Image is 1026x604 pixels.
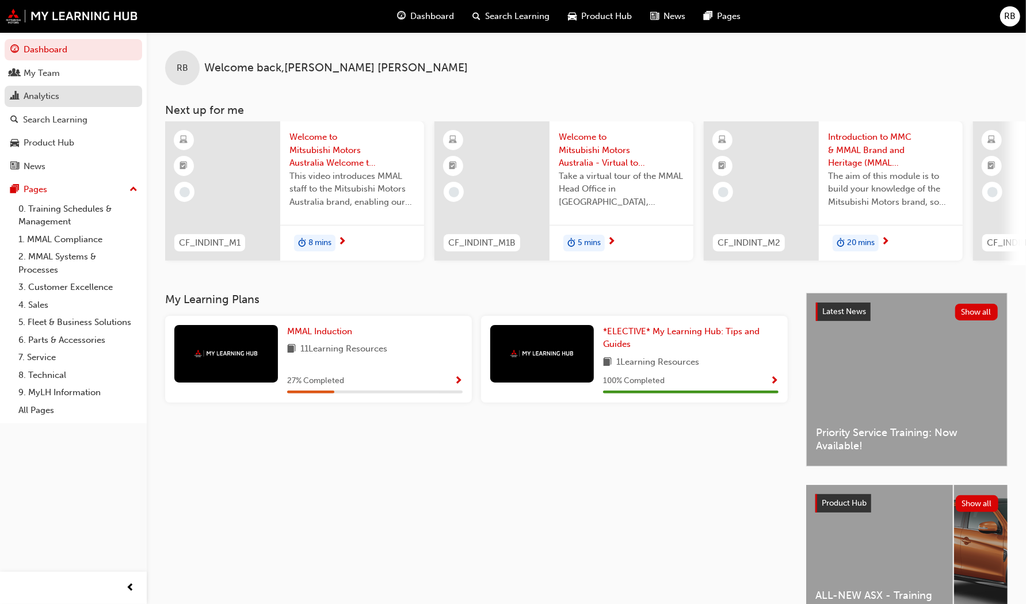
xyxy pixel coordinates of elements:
a: *ELECTIVE* My Learning Hub: Tips and Guides [603,325,779,351]
h3: Next up for me [147,104,1026,117]
h3: My Learning Plans [165,293,788,306]
span: Welcome to Mitsubishi Motors Australia Welcome to Mitsubishi Motors Australia - Video (MMAL Induc... [289,131,415,170]
span: Product Hub [822,498,867,508]
span: guage-icon [10,45,19,55]
span: Show Progress [770,376,779,387]
span: prev-icon [127,581,135,595]
a: Dashboard [5,39,142,60]
span: guage-icon [398,9,406,24]
span: This video introduces MMAL staff to the Mitsubishi Motors Australia brand, enabling our staff to ... [289,170,415,209]
span: chart-icon [10,91,19,102]
span: Product Hub [582,10,632,23]
a: Product HubShow all [815,494,998,513]
a: 3. Customer Excellence [14,278,142,296]
span: 5 mins [578,236,601,250]
a: car-iconProduct Hub [559,5,642,28]
a: News [5,156,142,177]
span: book-icon [603,355,612,370]
span: The aim of this module is to build your knowledge of the Mitsubishi Motors brand, so you can demo... [828,170,953,209]
span: 20 mins [847,236,875,250]
span: duration-icon [298,236,306,251]
span: learningResourceType_ELEARNING-icon [180,133,188,148]
a: 5. Fleet & Business Solutions [14,314,142,331]
span: next-icon [338,237,346,247]
a: My Team [5,63,142,84]
button: Show Progress [454,374,463,388]
span: *ELECTIVE* My Learning Hub: Tips and Guides [603,326,760,350]
a: Latest NewsShow allPriority Service Training: Now Available! [806,293,1008,467]
a: Latest NewsShow all [816,303,998,321]
div: News [24,160,45,173]
span: Welcome to Mitsubishi Motors Australia - Virtual tour video for all MMAL staff [559,131,684,170]
span: booktick-icon [449,159,457,174]
span: Search Learning [486,10,550,23]
span: learningResourceType_ELEARNING-icon [988,133,996,148]
span: 100 % Completed [603,374,665,388]
span: pages-icon [704,9,713,24]
span: Welcome back , [PERSON_NAME] [PERSON_NAME] [204,62,468,75]
span: next-icon [607,237,616,247]
button: DashboardMy TeamAnalyticsSearch LearningProduct HubNews [5,37,142,179]
span: 11 Learning Resources [300,342,387,357]
span: booktick-icon [719,159,727,174]
span: booktick-icon [180,159,188,174]
span: booktick-icon [988,159,996,174]
a: Search Learning [5,109,142,131]
span: Take a virtual tour of the MMAL Head Office in [GEOGRAPHIC_DATA], [GEOGRAPHIC_DATA]. [559,170,684,209]
span: CF_INDINT_M1 [179,236,241,250]
a: news-iconNews [642,5,695,28]
a: 0. Training Schedules & Management [14,200,142,231]
span: search-icon [10,115,18,125]
div: Search Learning [23,113,87,127]
a: guage-iconDashboard [388,5,464,28]
span: Introduction to MMC & MMAL Brand and Heritage (MMAL Induction) [828,131,953,170]
span: Pages [718,10,741,23]
a: pages-iconPages [695,5,750,28]
span: next-icon [881,237,890,247]
span: up-icon [129,182,138,197]
span: News [664,10,686,23]
a: MMAL Induction [287,325,357,338]
span: learningRecordVerb_NONE-icon [718,187,729,197]
span: news-icon [651,9,659,24]
a: CF_INDINT_M1Welcome to Mitsubishi Motors Australia Welcome to Mitsubishi Motors Australia - Video... [165,121,424,261]
img: mmal [6,9,138,24]
span: learningResourceType_ELEARNING-icon [449,133,457,148]
a: Product Hub [5,132,142,154]
span: car-icon [10,138,19,148]
a: 2. MMAL Systems & Processes [14,248,142,278]
span: car-icon [569,9,577,24]
a: CF_INDINT_M2Introduction to MMC & MMAL Brand and Heritage (MMAL Induction)The aim of this module ... [704,121,963,261]
span: people-icon [10,68,19,79]
span: RB [1005,10,1016,23]
span: 1 Learning Resources [616,355,699,370]
a: 8. Technical [14,366,142,384]
span: duration-icon [567,236,575,251]
span: learningResourceType_ELEARNING-icon [719,133,727,148]
span: duration-icon [837,236,845,251]
button: Show all [955,304,998,320]
span: CF_INDINT_M2 [718,236,780,250]
button: RB [1000,6,1020,26]
a: Analytics [5,86,142,107]
a: 1. MMAL Compliance [14,231,142,249]
img: mmal [194,350,258,357]
span: MMAL Induction [287,326,352,337]
div: My Team [24,67,60,80]
div: Pages [24,183,47,196]
span: Show Progress [454,376,463,387]
span: Priority Service Training: Now Available! [816,426,998,452]
div: Product Hub [24,136,74,150]
button: Pages [5,179,142,200]
span: search-icon [473,9,481,24]
span: learningRecordVerb_NONE-icon [180,187,190,197]
img: mmal [510,350,574,357]
span: 8 mins [308,236,331,250]
span: learningRecordVerb_NONE-icon [987,187,998,197]
div: Analytics [24,90,59,103]
span: RB [177,62,188,75]
a: 6. Parts & Accessories [14,331,142,349]
span: 27 % Completed [287,374,344,388]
